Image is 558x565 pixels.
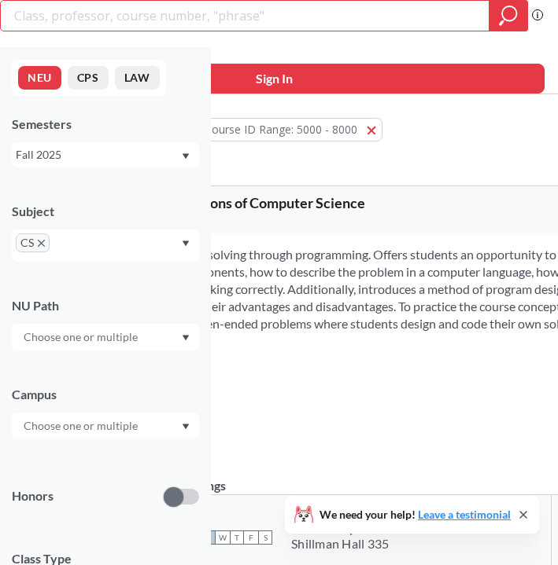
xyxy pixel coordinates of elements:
th: Meetings [161,461,552,495]
div: Dropdown arrow [12,413,199,439]
span: Course ID Range: 5000 - 8000 [205,122,357,137]
a: Leave a testimonial [418,508,511,521]
span: F [244,530,258,545]
svg: Dropdown arrow [182,153,190,160]
div: Semesters [12,116,199,133]
button: Sign In [4,64,545,94]
svg: X to remove pill [38,240,45,247]
button: LAW [115,66,160,90]
span: S [258,530,272,545]
input: Choose one or multiple [16,328,148,347]
svg: Dropdown arrow [182,335,190,341]
button: NEU [18,66,61,90]
span: W [216,530,230,545]
div: Shillman Hall 335 [291,536,389,552]
p: Honors [12,487,54,505]
span: We need your help! [320,509,511,520]
span: T [230,530,244,545]
button: Course ID Range: 5000 - 8000 [196,118,382,141]
svg: Dropdown arrow [182,240,190,247]
div: Dropdown arrow [12,324,199,350]
div: NU Path [12,297,199,314]
svg: magnifying glass [499,5,518,27]
div: Subject [12,203,199,220]
span: CSX to remove pill [16,233,50,252]
div: Campus [12,386,199,403]
div: Fall 2025Dropdown arrow [12,142,199,167]
div: Fall 2025 [16,146,180,163]
input: Choose one or multiple [16,416,148,435]
div: CSX to remove pillDropdown arrow [12,229,199,262]
input: Class, professor, course number, "phrase" [13,2,478,29]
svg: Dropdown arrow [182,424,190,430]
button: CPS [68,66,109,90]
